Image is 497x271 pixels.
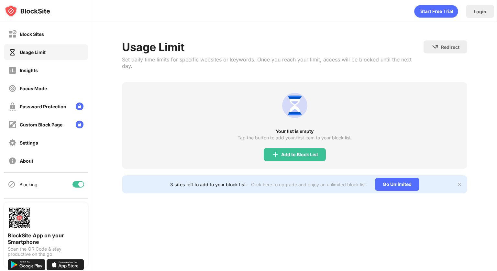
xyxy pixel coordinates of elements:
[20,158,33,164] div: About
[8,121,17,129] img: customize-block-page-off.svg
[8,259,45,270] img: get-it-on-google-play.svg
[47,259,84,270] img: download-on-the-app-store.svg
[20,68,38,73] div: Insights
[8,139,17,147] img: settings-off.svg
[8,180,16,188] img: blocking-icon.svg
[122,40,424,54] div: Usage Limit
[414,5,458,18] div: animation
[122,56,424,69] div: Set daily time limits for specific websites or keywords. Once you reach your limit, access will b...
[8,48,17,56] img: time-usage-on.svg
[8,66,17,74] img: insights-off.svg
[76,121,83,128] img: lock-menu.svg
[8,157,17,165] img: about-off.svg
[19,182,38,187] div: Blocking
[20,86,47,91] div: Focus Mode
[441,44,459,50] div: Redirect
[20,104,66,109] div: Password Protection
[76,103,83,110] img: lock-menu.svg
[457,182,462,187] img: x-button.svg
[474,9,486,14] div: Login
[8,206,31,230] img: options-page-qr-code.png
[122,129,467,134] div: Your list is empty
[281,152,318,157] div: Add to Block List
[251,182,367,187] div: Click here to upgrade and enjoy an unlimited block list.
[20,31,44,37] div: Block Sites
[170,182,247,187] div: 3 sites left to add to your block list.
[8,246,84,257] div: Scan the QR Code & stay productive on the go
[5,5,50,17] img: logo-blocksite.svg
[8,103,17,111] img: password-protection-off.svg
[279,90,310,121] img: usage-limit.svg
[8,84,17,92] img: focus-off.svg
[375,178,419,191] div: Go Unlimited
[8,232,84,245] div: BlockSite App on your Smartphone
[20,49,46,55] div: Usage Limit
[8,30,17,38] img: block-off.svg
[20,140,38,146] div: Settings
[20,122,62,127] div: Custom Block Page
[237,135,352,140] div: Tap the button to add your first item to your block list.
